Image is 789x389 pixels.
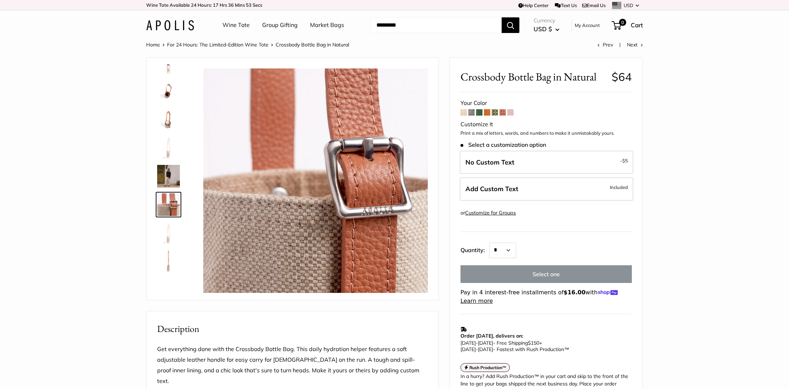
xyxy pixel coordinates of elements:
button: Search [502,17,519,33]
a: Market Bags [310,20,344,30]
label: Quantity: [460,240,489,258]
p: - Free Shipping + [460,340,628,352]
span: Secs [253,2,262,8]
span: Crossbody Bottle Bag in Natural [276,41,349,48]
span: $5 [622,158,628,163]
span: - [476,340,478,346]
span: Cart [631,21,643,29]
span: [DATE] [478,346,493,352]
label: Leave Blank [460,151,633,174]
a: Prev [597,41,613,48]
img: description_Soft crossbody leather strap [157,80,180,102]
strong: Rush Production™ [469,365,507,370]
span: [DATE] [478,340,493,346]
span: Add Custom Text [465,185,518,193]
img: Crossbody Bottle Bag in Natural [157,222,180,244]
img: Crossbody Bottle Bag in Natural [157,250,180,273]
span: 17 [213,2,219,8]
img: Apolis [146,20,194,30]
a: Group Gifting [262,20,298,30]
span: Mins [235,2,245,8]
a: Wine Tote [222,20,250,30]
span: - [620,156,628,165]
span: - [476,346,478,352]
span: 53 [246,2,252,8]
img: description_Our first Crossbody Bottle Bag [157,137,180,159]
span: $150 [528,340,539,346]
a: Text Us [555,2,576,8]
a: Crossbody Bottle Bag in Natural [156,192,181,217]
span: USD [624,2,633,8]
a: Help Center [518,2,548,8]
span: Select a customization option [460,141,546,148]
img: Crossbody Bottle Bag in Natural [203,68,428,293]
button: USD $ [534,23,559,35]
span: [DATE] [460,340,476,346]
a: Home [146,41,160,48]
a: description_Transform your everyday errands into moments of effortless style [156,163,181,189]
span: 36 [228,2,234,8]
a: For 24 Hours: The Limited-Edition Wine Tote [167,41,269,48]
span: Hrs [220,2,227,8]
a: Customize for Groups [465,210,516,216]
span: Currency [534,16,559,26]
button: Select one [460,265,632,283]
a: description_Soft crossbody leather strap [156,78,181,104]
p: Print a mix of letters, words, and numbers to make it unmistakably yours. [460,130,632,137]
a: Crossbody Bottle Bag in Natural [156,249,181,274]
label: Add Custom Text [460,177,633,201]
img: description_Super soft and durable leather handles. [157,108,180,131]
a: 0 Cart [612,20,643,31]
span: No Custom Text [465,158,514,166]
span: [DATE] [460,346,476,352]
div: Customize It [460,119,632,130]
span: $64 [612,70,632,84]
input: Search... [371,17,502,33]
span: 0 [619,19,626,26]
strong: Order [DATE], delivers on: [460,333,523,339]
img: description_Transform your everyday errands into moments of effortless style [157,165,180,188]
div: Your Color [460,98,632,109]
span: Included [610,183,628,191]
a: Email Us [582,2,606,8]
a: description_Our first Crossbody Bottle Bag [156,135,181,161]
nav: Breadcrumb [146,40,349,49]
span: USD $ [534,25,552,33]
a: description_Super soft and durable leather handles. [156,107,181,132]
a: Next [627,41,643,48]
div: or [460,208,516,218]
img: Crossbody Bottle Bag in Natural [157,193,180,216]
span: Crossbody Bottle Bag in Natural [460,70,606,83]
span: - Fastest with Rush Production™ [460,346,569,352]
a: Crossbody Bottle Bag in Natural [156,220,181,246]
a: My Account [575,21,600,29]
h2: Description [157,322,428,336]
